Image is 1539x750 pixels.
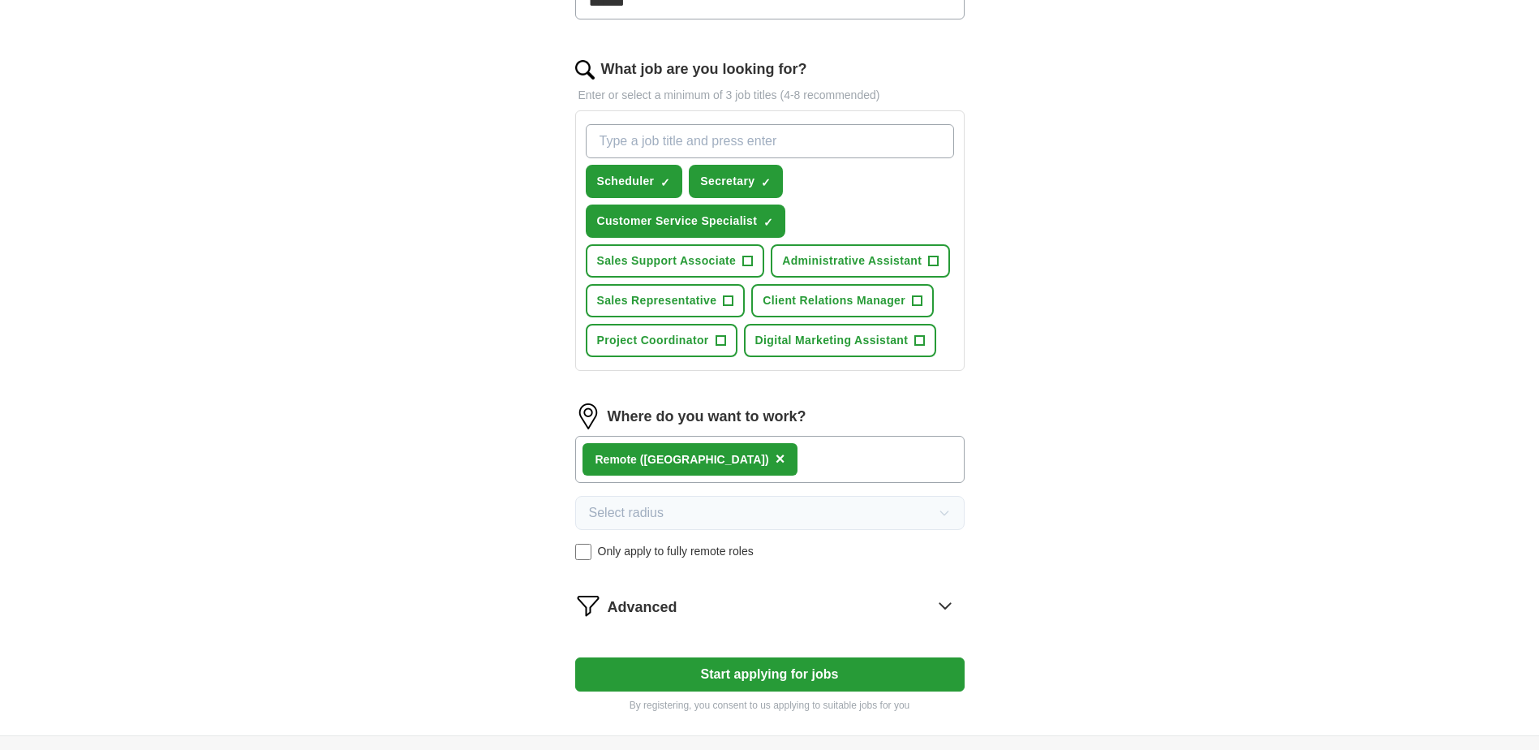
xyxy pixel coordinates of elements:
[575,544,591,560] input: Only apply to fully remote roles
[601,58,807,80] label: What job are you looking for?
[597,292,717,309] span: Sales Representative
[608,597,677,619] span: Advanced
[586,244,765,278] button: Sales Support Associate
[586,324,737,357] button: Project Coordinator
[597,332,709,349] span: Project Coordinator
[771,244,950,278] button: Administrative Assistant
[575,403,601,429] img: location.png
[586,205,786,238] button: Customer Service Specialist✓
[575,698,965,713] p: By registering, you consent to us applying to suitable jobs for you
[782,252,922,269] span: Administrative Assistant
[660,176,670,189] span: ✓
[755,332,909,349] span: Digital Marketing Assistant
[575,60,595,80] img: search.png
[744,324,937,357] button: Digital Marketing Assistant
[586,124,954,158] input: Type a job title and press enter
[597,213,758,230] span: Customer Service Specialist
[689,165,783,198] button: Secretary✓
[597,252,737,269] span: Sales Support Associate
[761,176,771,189] span: ✓
[751,284,934,317] button: Client Relations Manager
[586,284,746,317] button: Sales Representative
[597,173,655,190] span: Scheduler
[586,165,683,198] button: Scheduler✓
[763,216,773,229] span: ✓
[776,450,785,468] span: ×
[595,451,769,468] div: Remote ([GEOGRAPHIC_DATA])
[589,503,664,523] span: Select radius
[598,543,754,560] span: Only apply to fully remote roles
[575,657,965,692] button: Start applying for jobs
[575,87,965,104] p: Enter or select a minimum of 3 job titles (4-8 recommended)
[776,447,785,472] button: ×
[575,496,965,530] button: Select radius
[700,173,754,190] span: Secretary
[575,593,601,619] img: filter
[608,406,806,428] label: Where do you want to work?
[763,292,905,309] span: Client Relations Manager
